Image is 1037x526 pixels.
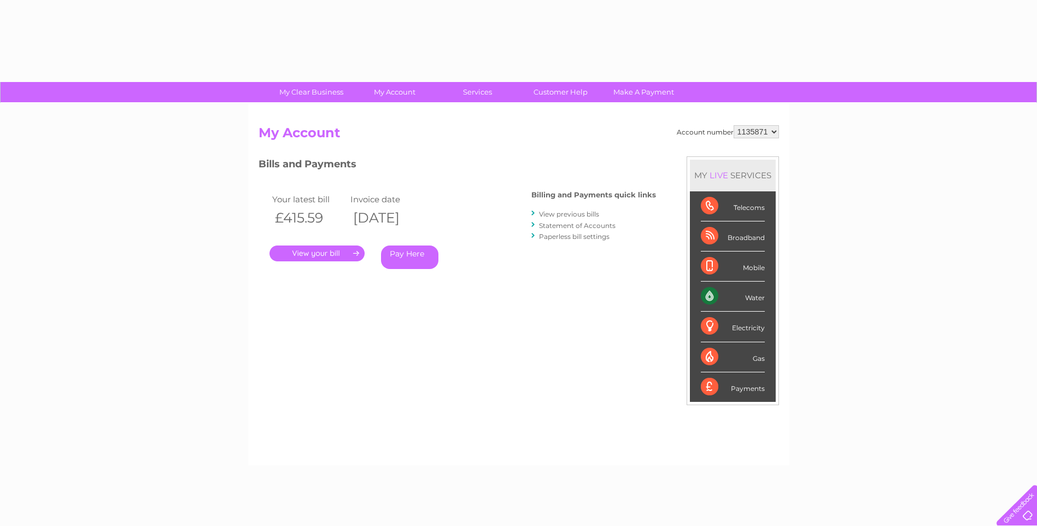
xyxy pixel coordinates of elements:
[259,156,656,176] h3: Bills and Payments
[677,125,779,138] div: Account number
[701,221,765,252] div: Broadband
[259,125,779,146] h2: My Account
[707,170,730,180] div: LIVE
[701,282,765,312] div: Water
[701,252,765,282] div: Mobile
[349,82,440,102] a: My Account
[701,342,765,372] div: Gas
[269,192,348,207] td: Your latest bill
[269,246,365,261] a: .
[269,207,348,229] th: £415.59
[701,372,765,402] div: Payments
[599,82,689,102] a: Make A Payment
[348,207,426,229] th: [DATE]
[539,221,616,230] a: Statement of Accounts
[539,232,610,241] a: Paperless bill settings
[266,82,356,102] a: My Clear Business
[381,246,438,269] a: Pay Here
[531,191,656,199] h4: Billing and Payments quick links
[690,160,776,191] div: MY SERVICES
[539,210,599,218] a: View previous bills
[348,192,426,207] td: Invoice date
[701,191,765,221] div: Telecoms
[432,82,523,102] a: Services
[515,82,606,102] a: Customer Help
[701,312,765,342] div: Electricity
